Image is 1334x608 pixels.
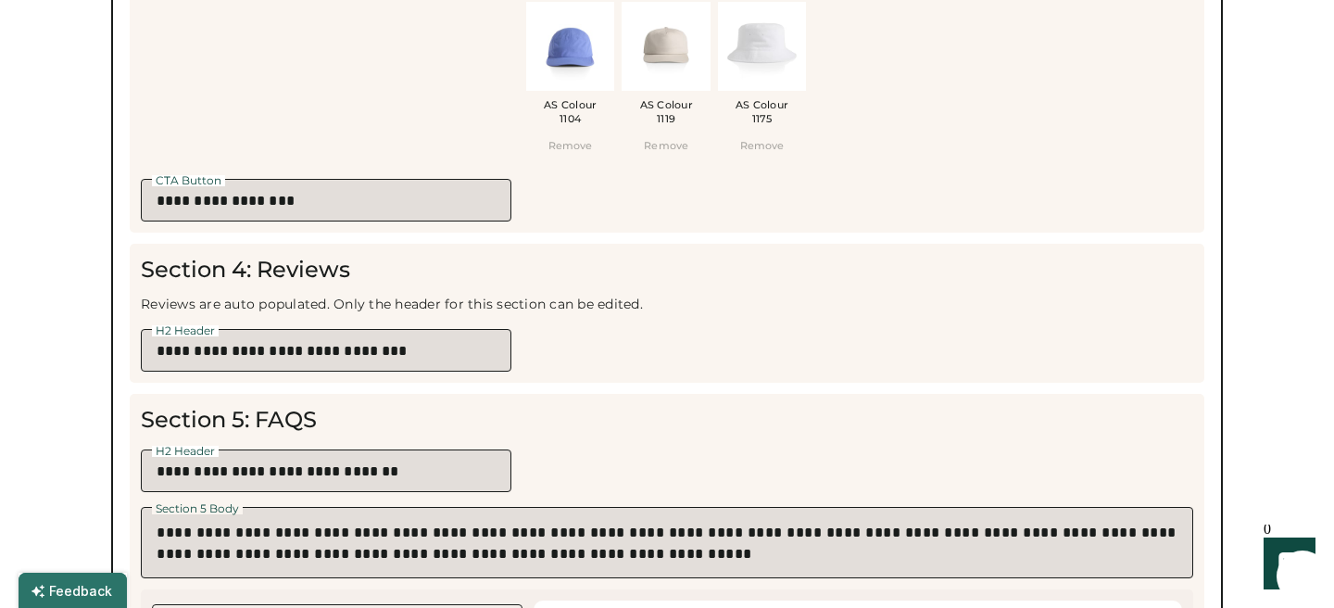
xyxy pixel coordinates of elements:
img: 1175_TERRY_BUCKET_HAT_WHITE__90219.jpg [718,2,806,90]
div: Section 4: Reviews [141,255,350,285]
iframe: Front Chat [1246,525,1326,604]
div: AS Colour 1119 [640,98,693,128]
div: Section 5 Body [152,503,243,514]
div: Reviews are auto populated. Only the header for this section can be edited. [141,296,643,314]
div: H2 Header [152,325,219,336]
div: AS Colour 1104 [544,98,597,128]
div: AS Colour 1175 [736,98,788,128]
div: Section 5: FAQS [141,405,317,435]
button: Remove [622,134,710,157]
img: 1104_FINN_NYLON_CAP_LAPIS_FRONT__35972.jpg [526,2,614,90]
img: 1119_SURF_COTTON_CAP_BONE__57625.jpg [622,2,710,90]
button: Remove [718,134,806,157]
div: H2 Header [152,446,219,457]
button: Remove [526,134,614,157]
div: CTA Button [152,175,225,186]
